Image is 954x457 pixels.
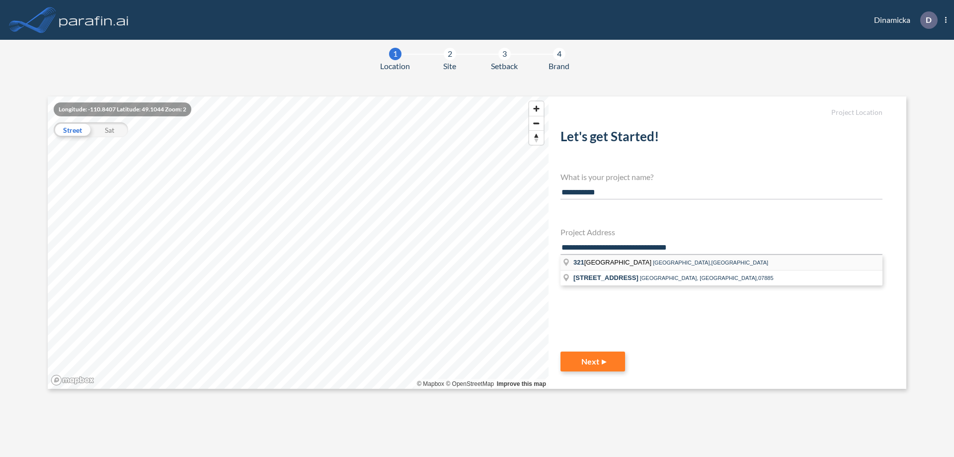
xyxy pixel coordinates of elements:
span: [STREET_ADDRESS] [573,274,638,281]
a: Mapbox [417,380,444,387]
span: Reset bearing to north [529,131,544,145]
a: Mapbox homepage [51,374,94,386]
button: Zoom in [529,101,544,116]
canvas: Map [48,96,549,389]
p: D [926,15,932,24]
h2: Let's get Started! [560,129,882,148]
div: 4 [553,48,565,60]
a: Improve this map [497,380,546,387]
div: 2 [444,48,456,60]
button: Zoom out [529,116,544,130]
div: Dinamicka [859,11,947,29]
a: OpenStreetMap [446,380,494,387]
h4: What is your project name? [560,172,882,182]
div: 3 [498,48,511,60]
h4: Project Address [560,227,882,237]
span: Brand [549,60,569,72]
div: Sat [91,122,128,137]
button: Next [560,352,625,371]
span: [GEOGRAPHIC_DATA], [GEOGRAPHIC_DATA],07885 [640,275,774,281]
span: [GEOGRAPHIC_DATA] [573,259,653,266]
img: logo [57,10,131,30]
span: Location [380,60,410,72]
button: Reset bearing to north [529,130,544,145]
div: Street [54,122,91,137]
div: 1 [389,48,401,60]
span: 321 [573,259,584,266]
span: Site [443,60,456,72]
span: Setback [491,60,518,72]
h5: Project Location [560,108,882,117]
div: Longitude: -110.8407 Latitude: 49.1044 Zoom: 2 [54,102,191,116]
span: [GEOGRAPHIC_DATA],[GEOGRAPHIC_DATA] [653,260,768,266]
